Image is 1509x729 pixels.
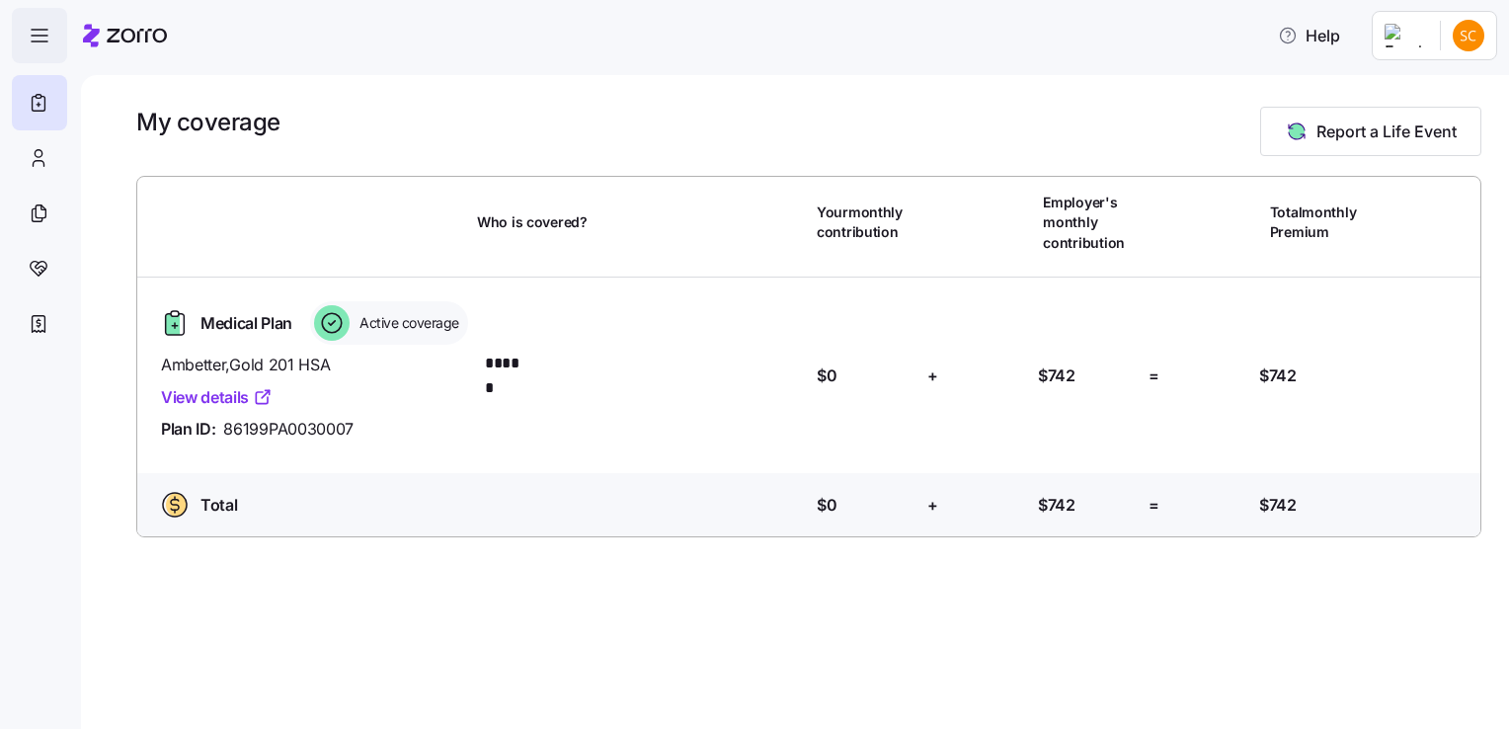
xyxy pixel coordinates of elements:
span: $0 [817,364,836,388]
span: Report a Life Event [1316,120,1457,143]
span: + [927,493,938,518]
span: Who is covered? [477,212,588,232]
span: Plan ID: [161,417,215,442]
a: View details [161,385,273,410]
span: $742 [1259,364,1297,388]
span: Your monthly contribution [817,202,914,243]
span: $742 [1038,364,1075,388]
span: $742 [1259,493,1297,518]
span: + [927,364,938,388]
span: 86199PA0030007 [223,417,354,442]
span: $0 [817,493,836,518]
span: Employer's monthly contribution [1043,193,1141,253]
span: Active coverage [354,313,459,333]
button: Help [1262,16,1356,55]
img: 32d70cdd8a5c0f196babc351a2071caa [1453,20,1484,51]
img: Employer logo [1385,24,1424,47]
span: = [1149,493,1159,518]
span: $742 [1038,493,1075,518]
h1: My coverage [136,107,280,137]
span: Total monthly Premium [1270,202,1368,243]
span: Help [1278,24,1340,47]
span: Medical Plan [200,311,292,336]
span: Total [200,493,237,518]
span: Ambetter , Gold 201 HSA [161,353,461,377]
button: Report a Life Event [1260,107,1481,156]
span: = [1149,364,1159,388]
